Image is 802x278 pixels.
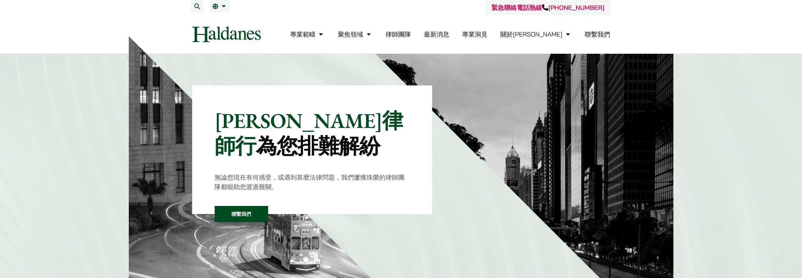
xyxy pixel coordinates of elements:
a: 聚焦領域 [338,30,373,38]
img: Logo of Haldanes [192,26,261,42]
a: 聯繫我們 [585,30,610,38]
mark: 為您排難解紛 [256,132,380,160]
a: 專業範疇 [290,30,325,38]
a: 緊急聯絡電話熱線[PHONE_NUMBER] [491,4,604,12]
a: 聯繫我們 [215,206,268,222]
p: 無論您現在有何感受，或遇到甚麼法律問題，我們屢獲殊榮的律師團隊都能助您渡過難關。 [215,173,410,192]
a: 最新消息 [424,30,449,38]
a: 關於何敦 [500,30,572,38]
p: [PERSON_NAME]律師行 [215,108,410,159]
a: 繁 [213,4,228,9]
a: 律師團隊 [386,30,411,38]
a: 專業洞見 [462,30,487,38]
